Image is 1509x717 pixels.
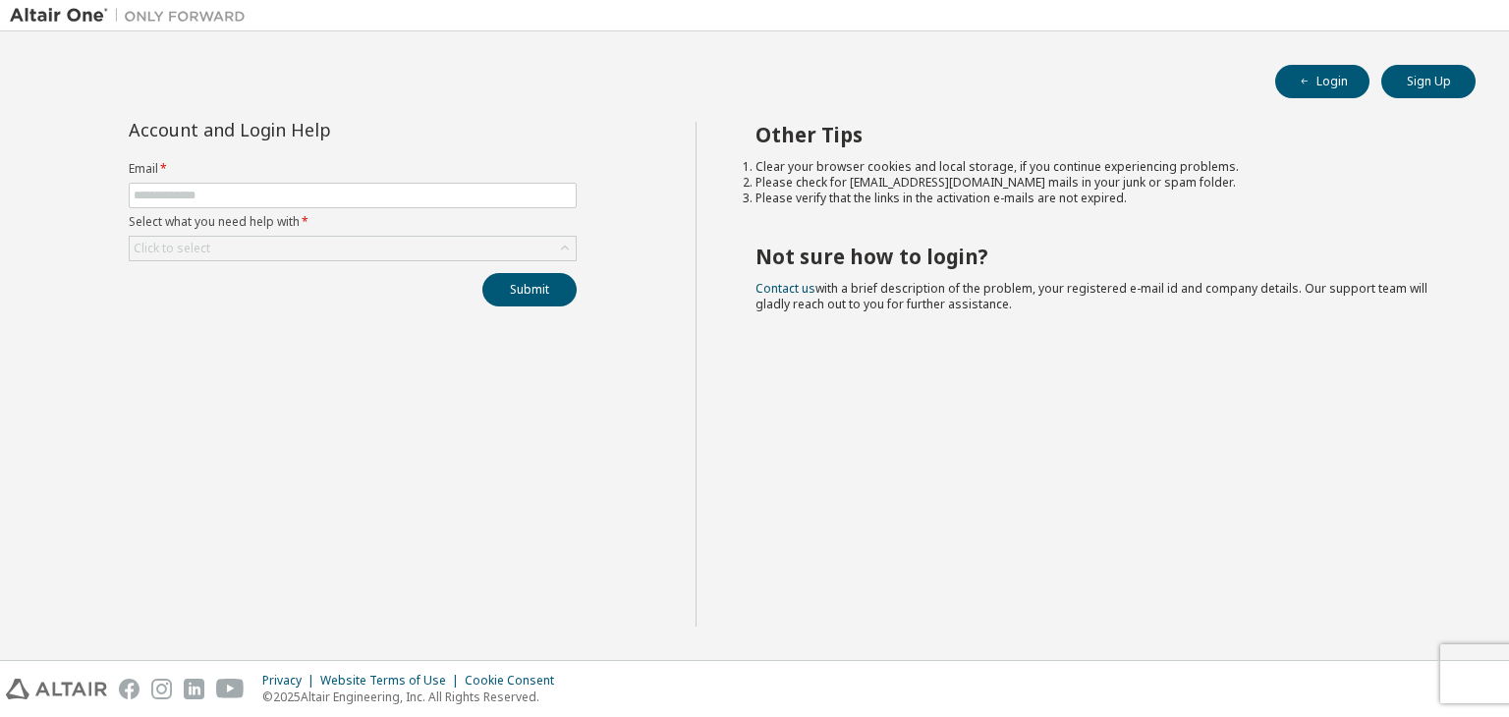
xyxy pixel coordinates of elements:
button: Login [1275,65,1369,98]
h2: Not sure how to login? [755,244,1441,269]
label: Select what you need help with [129,214,577,230]
img: facebook.svg [119,679,140,699]
p: © 2025 Altair Engineering, Inc. All Rights Reserved. [262,689,566,705]
h2: Other Tips [755,122,1441,147]
img: youtube.svg [216,679,245,699]
button: Sign Up [1381,65,1476,98]
div: Cookie Consent [465,673,566,689]
img: instagram.svg [151,679,172,699]
a: Contact us [755,280,815,297]
div: Account and Login Help [129,122,487,138]
li: Please check for [EMAIL_ADDRESS][DOMAIN_NAME] mails in your junk or spam folder. [755,175,1441,191]
div: Website Terms of Use [320,673,465,689]
button: Submit [482,273,577,306]
img: altair_logo.svg [6,679,107,699]
span: with a brief description of the problem, your registered e-mail id and company details. Our suppo... [755,280,1427,312]
li: Clear your browser cookies and local storage, if you continue experiencing problems. [755,159,1441,175]
img: Altair One [10,6,255,26]
div: Click to select [130,237,576,260]
img: linkedin.svg [184,679,204,699]
div: Click to select [134,241,210,256]
li: Please verify that the links in the activation e-mails are not expired. [755,191,1441,206]
label: Email [129,161,577,177]
div: Privacy [262,673,320,689]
